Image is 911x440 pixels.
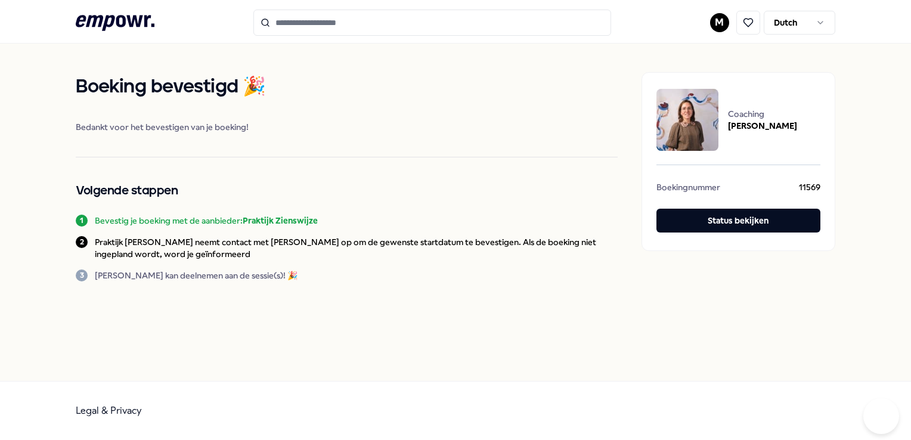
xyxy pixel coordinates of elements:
button: Status bekijken [656,209,820,233]
h2: Volgende stappen [76,181,617,200]
span: [PERSON_NAME] [728,120,797,132]
div: 2 [76,236,88,248]
span: Coaching [728,108,797,120]
input: Search for products, categories or subcategories [253,10,611,36]
a: Status bekijken [656,209,820,236]
div: 1 [76,215,88,227]
b: Praktijk Zienswijze [243,216,318,225]
img: package image [656,89,718,151]
span: 11569 [799,181,820,197]
h1: Boeking bevestigd 🎉 [76,72,617,102]
button: M [710,13,729,32]
p: Praktijk [PERSON_NAME] neemt contact met [PERSON_NAME] op om de gewenste startdatum te bevestigen... [95,236,617,260]
iframe: Help Scout Beacon - Open [863,398,899,434]
p: [PERSON_NAME] kan deelnemen aan de sessie(s)! 🎉 [95,269,298,281]
a: Legal & Privacy [76,405,142,416]
span: Bedankt voor het bevestigen van je boeking! [76,121,617,133]
span: Boekingnummer [656,181,720,197]
p: Bevestig je boeking met de aanbieder: [95,215,318,227]
div: 3 [76,269,88,281]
